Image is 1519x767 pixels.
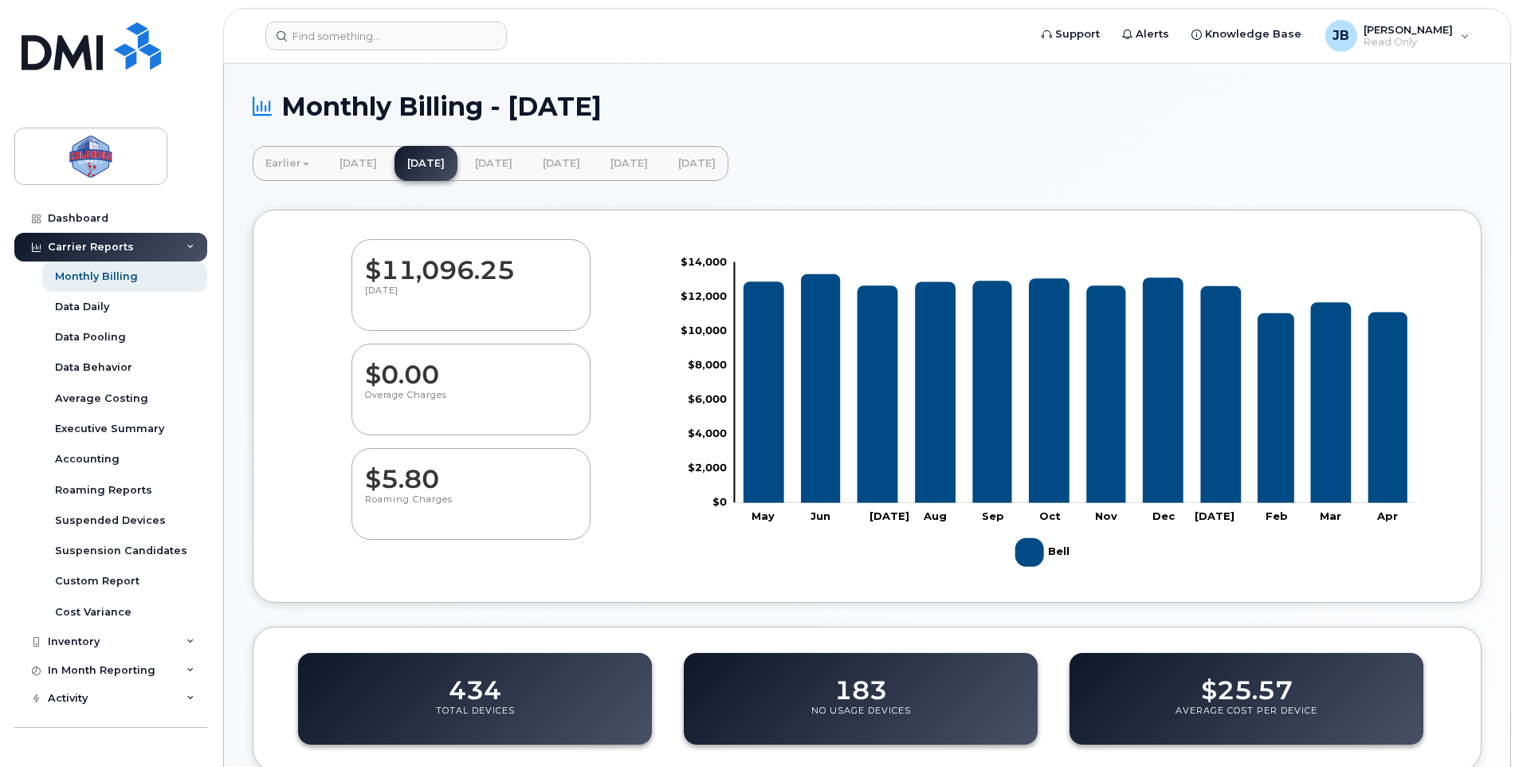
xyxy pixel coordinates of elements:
dd: 434 [449,660,501,705]
tspan: Mar [1321,509,1342,522]
p: [DATE] [365,285,577,313]
tspan: Jun [810,509,830,522]
tspan: Apr [1377,509,1399,522]
tspan: May [752,509,775,522]
g: Bell [1015,532,1074,573]
tspan: $10,000 [681,323,727,336]
a: Earlier [253,146,322,181]
dd: $0.00 [365,344,577,389]
tspan: Oct [1039,509,1061,522]
a: [DATE] [327,146,390,181]
a: [DATE] [530,146,593,181]
tspan: $14,000 [681,254,727,267]
tspan: Feb [1266,509,1288,522]
h1: Monthly Billing - [DATE] [253,92,1482,120]
g: Chart [681,254,1416,572]
p: No Usage Devices [811,705,911,734]
g: Bell [744,273,1408,502]
tspan: $2,000 [688,461,727,474]
p: Total Devices [436,705,515,734]
p: Overage Charges [365,389,577,418]
a: [DATE] [394,146,457,181]
tspan: $6,000 [688,392,727,405]
a: [DATE] [665,146,728,181]
dd: $25.57 [1201,660,1293,705]
p: Average Cost Per Device [1176,705,1317,734]
dd: $11,096.25 [365,240,577,285]
tspan: Dec [1152,509,1176,522]
a: [DATE] [598,146,661,181]
g: Legend [1015,532,1074,573]
tspan: Sep [982,509,1004,522]
dd: 183 [834,660,887,705]
a: [DATE] [462,146,525,181]
tspan: [DATE] [1195,509,1234,522]
tspan: Aug [923,509,947,522]
tspan: $4,000 [688,427,727,439]
tspan: [DATE] [869,509,909,522]
dd: $5.80 [365,449,577,494]
tspan: Nov [1095,509,1117,522]
tspan: $0 [712,495,727,508]
tspan: $8,000 [688,358,727,371]
tspan: $12,000 [681,289,727,301]
p: Roaming Charges [365,494,577,522]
